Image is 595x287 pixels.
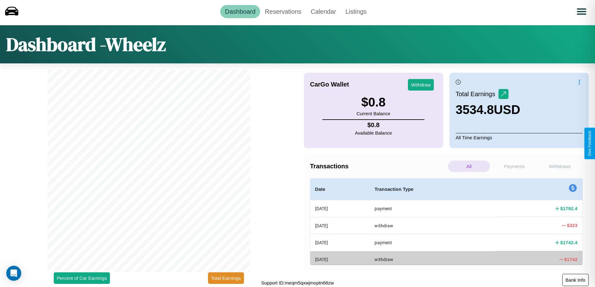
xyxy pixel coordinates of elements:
[588,131,592,156] div: Give Feedback
[369,251,496,268] th: withdraw
[374,186,491,193] h4: Transaction Type
[573,3,590,20] button: Open menu
[567,222,578,229] h4: $ 323
[456,133,583,142] p: All Time Earnings
[493,161,535,172] p: Payments
[562,274,589,286] button: Bank Info
[369,217,496,234] th: withdraw
[310,217,370,234] th: [DATE]
[448,161,490,172] p: All
[355,129,392,137] p: Available Balance
[456,103,520,117] h3: 3534.8 USD
[560,239,578,246] h4: $ 1742.4
[310,200,370,217] th: [DATE]
[310,234,370,251] th: [DATE]
[310,163,446,170] h4: Transactions
[355,121,392,129] h4: $ 0.8
[6,32,166,57] h1: Dashboard - Wheelz
[54,272,110,284] button: Percent of Car Earnings
[310,81,349,88] h4: CarGo Wallet
[6,266,21,281] div: Open Intercom Messenger
[369,200,496,217] th: payment
[456,88,498,100] p: Total Earnings
[564,256,578,263] h4: $ 1742
[306,5,341,18] a: Calendar
[261,279,334,287] p: Support ID: meqm5qxwjmoptn68zw
[356,109,390,118] p: Current Balance
[315,186,365,193] h4: Date
[220,5,260,18] a: Dashboard
[341,5,371,18] a: Listings
[369,234,496,251] th: payment
[560,205,578,212] h4: $ 1792.4
[260,5,306,18] a: Reservations
[408,79,434,91] button: Withdraw
[310,178,583,268] table: simple table
[356,95,390,109] h3: $ 0.8
[208,272,244,284] button: Total Earnings
[310,251,370,268] th: [DATE]
[539,161,581,172] p: Withdraws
